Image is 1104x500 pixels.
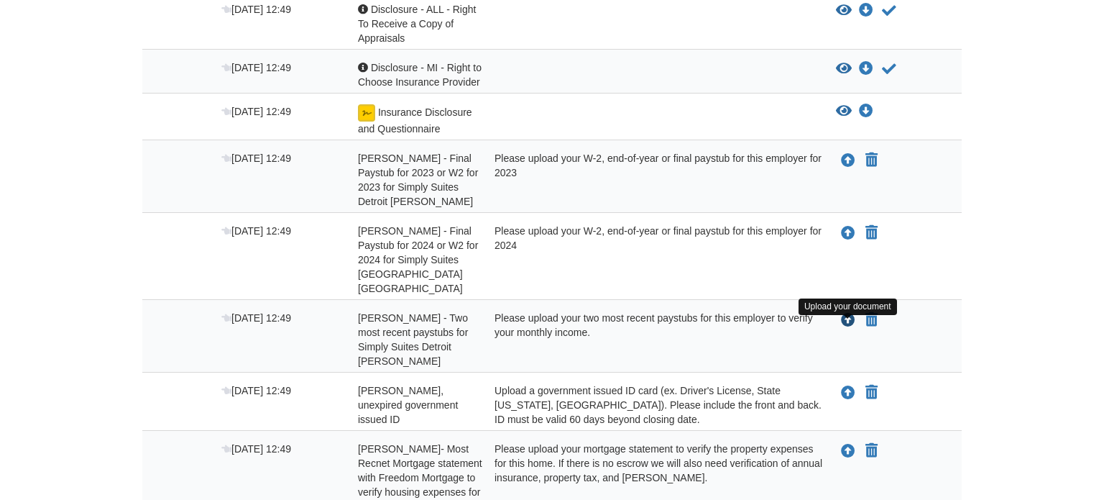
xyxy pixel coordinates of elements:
[880,2,898,19] button: Acknowledge receipt of document
[839,383,857,402] button: Upload Simon Sanchez - Valid, unexpired government issued ID
[839,151,857,170] button: Upload Simon Sanchez - Final Paystub for 2023 or W2 for 2023 for Simply Suites Detroit Troy
[839,224,857,242] button: Upload Simon Sanchez - Final Paystub for 2024 or W2 for 2024 for Simply Suites Detroit Troy
[864,312,879,329] button: Declare Simon Sanchez - Two most recent paystubs for Simply Suites Detroit Troy not applicable
[484,151,825,209] div: Please upload your W-2, end-of-year or final paystub for this employer for 2023
[221,153,291,164] span: [DATE] 12:49
[859,106,873,117] a: Download Insurance Disclosure and Questionnaire
[859,63,873,75] a: Download Disclosure - MI - Right to Choose Insurance Provider
[358,4,476,44] span: Disclosure - ALL - Right To Receive a Copy of Appraisals
[864,224,879,242] button: Declare Simon Sanchez - Final Paystub for 2024 or W2 for 2024 for Simply Suites Detroit Troy not ...
[221,312,291,324] span: [DATE] 12:49
[880,60,898,78] button: Acknowledge receipt of document
[221,62,291,73] span: [DATE] 12:49
[221,106,291,117] span: [DATE] 12:49
[484,311,825,368] div: Please upload your two most recent paystubs for this employer to verify your monthly income.
[221,443,291,455] span: [DATE] 12:49
[358,225,478,294] span: [PERSON_NAME] - Final Paystub for 2024 or W2 for 2024 for Simply Suites [GEOGRAPHIC_DATA] [GEOGRA...
[484,224,825,296] div: Please upload your W-2, end-of-year or final paystub for this employer for 2024
[358,153,478,207] span: [PERSON_NAME] - Final Paystub for 2023 or W2 for 2023 for Simply Suites Detroit [PERSON_NAME]
[836,62,852,76] button: View Disclosure - MI - Right to Choose Insurance Provider
[221,385,291,396] span: [DATE] 12:49
[358,312,468,367] span: [PERSON_NAME] - Two most recent paystubs for Simply Suites Detroit [PERSON_NAME]
[358,106,472,135] span: Insurance Disclosure and Questionnaire
[864,442,879,460] button: Declare Simon Sanchez- Most Recnet Mortgage statement with Freedom Mortgage to verify housing exp...
[859,5,873,17] a: Download Disclosure - ALL - Right To Receive a Copy of Appraisals
[839,442,857,460] button: Upload Simon Sanchez- Most Recnet Mortgage statement with Freedom Mortgage to verify housing expe...
[221,4,291,15] span: [DATE] 12:49
[358,104,375,122] img: esign
[799,299,897,315] div: Upload your document
[358,62,482,88] span: Disclosure - MI - Right to Choose Insurance Provider
[358,385,458,425] span: [PERSON_NAME], unexpired government issued ID
[221,225,291,237] span: [DATE] 12:49
[864,152,879,169] button: Declare Simon Sanchez - Final Paystub for 2023 or W2 for 2023 for Simply Suites Detroit Troy not ...
[836,4,852,18] button: View Disclosure - ALL - Right To Receive a Copy of Appraisals
[839,311,857,329] button: Upload Simon Sanchez - Two most recent paystubs for Simply Suites Detroit Troy
[836,104,852,119] button: View Insurance Disclosure and Questionnaire
[864,384,879,401] button: Declare Simon Sanchez - Valid, unexpired government issued ID not applicable
[484,383,825,427] div: Upload a government issued ID card (ex. Driver's License, State [US_STATE], [GEOGRAPHIC_DATA]). P...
